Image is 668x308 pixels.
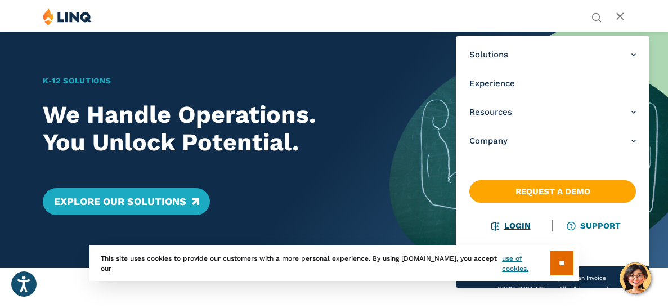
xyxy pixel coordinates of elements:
nav: Primary Navigation [456,36,649,288]
span: Company [469,135,508,147]
div: This site uses cookies to provide our customers with a more personal experience. By using [DOMAIN... [89,245,579,281]
button: Hello, have a question? Let’s chat. [620,262,651,294]
a: Company [469,135,636,147]
a: use of cookies. [502,253,550,274]
h1: K‑12 Solutions [43,75,362,87]
img: Home Banner [389,31,668,268]
span: Solutions [469,49,508,61]
a: Solutions [469,49,636,61]
nav: Utility Navigation [591,8,602,21]
span: Resources [469,106,512,118]
a: Resources [469,106,636,118]
a: Explore Our Solutions [43,188,210,215]
img: LINQ | K‑12 Software [43,8,92,25]
a: Request a Demo [469,180,636,203]
h2: We Handle Operations. You Unlock Potential. [43,101,362,157]
a: Support [568,221,621,231]
a: Login [491,221,530,231]
button: Open Search Bar [591,11,602,21]
button: Open Main Menu [616,11,625,23]
span: Experience [469,78,515,90]
a: Experience [469,78,636,90]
